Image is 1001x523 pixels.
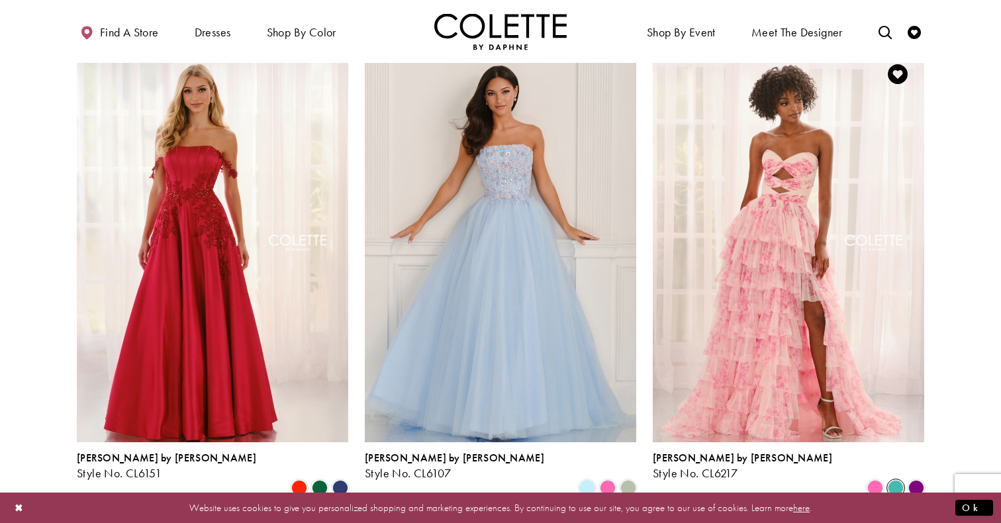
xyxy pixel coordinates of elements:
[291,480,307,496] i: Scarlet
[267,26,336,39] span: Shop by color
[884,60,912,88] a: Add to Wishlist
[904,13,924,50] a: Check Wishlist
[751,26,843,39] span: Meet the designer
[600,480,616,496] i: Pink
[263,13,340,50] span: Shop by color
[867,480,883,496] i: Pink
[579,480,595,496] i: Light Blue
[620,480,636,496] i: Sage
[875,13,895,50] a: Toggle search
[365,465,451,481] span: Style No. CL6107
[888,480,904,496] i: Turquoise
[365,451,544,465] span: [PERSON_NAME] by [PERSON_NAME]
[77,452,256,480] div: Colette by Daphne Style No. CL6151
[647,26,716,39] span: Shop By Event
[332,480,348,496] i: Navy Blue
[312,480,328,496] i: Hunter Green
[100,26,159,39] span: Find a store
[365,452,544,480] div: Colette by Daphne Style No. CL6107
[191,13,234,50] span: Dresses
[653,465,738,481] span: Style No. CL6217
[643,13,719,50] span: Shop By Event
[77,13,162,50] a: Find a store
[653,452,832,480] div: Colette by Daphne Style No. CL6217
[195,26,231,39] span: Dresses
[95,499,906,516] p: Website uses cookies to give you personalized shopping and marketing experiences. By continuing t...
[77,451,256,465] span: [PERSON_NAME] by [PERSON_NAME]
[653,48,924,442] a: Visit Colette by Daphne Style No. CL6217 Page
[8,496,30,519] button: Close Dialog
[653,451,832,465] span: [PERSON_NAME] by [PERSON_NAME]
[77,465,162,481] span: Style No. CL6151
[748,13,846,50] a: Meet the designer
[365,48,636,442] a: Visit Colette by Daphne Style No. CL6107 Page
[908,480,924,496] i: Purple
[793,500,810,514] a: here
[955,499,993,516] button: Submit Dialog
[77,48,348,442] a: Visit Colette by Daphne Style No. CL6151 Page
[434,13,567,50] img: Colette by Daphne
[434,13,567,50] a: Visit Home Page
